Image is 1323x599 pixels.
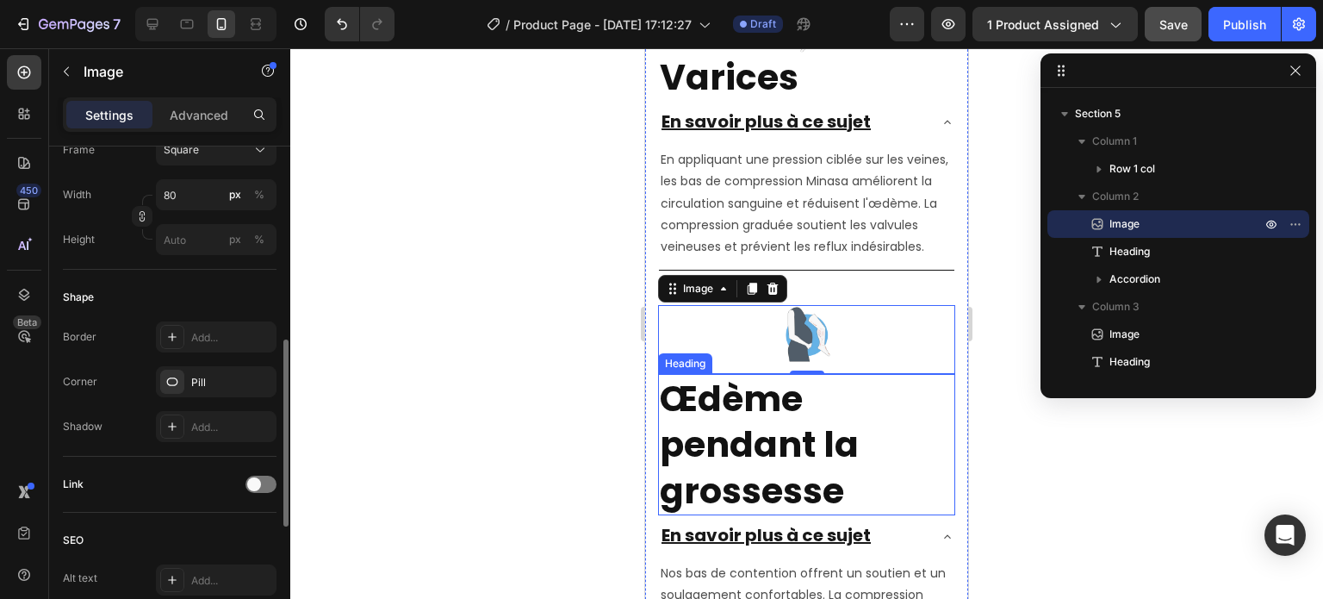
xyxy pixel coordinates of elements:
button: 1 product assigned [972,7,1138,41]
div: Corner [63,374,97,390]
div: Alt text [63,571,97,586]
div: Publish [1223,16,1266,34]
span: Square [164,142,199,158]
label: Height [63,232,95,247]
div: Border [63,329,96,345]
button: px [249,184,270,205]
span: Row 1 col [1109,160,1155,178]
input: px% [156,179,276,210]
span: Heading [1109,243,1150,260]
span: Image [1109,326,1140,343]
div: Add... [191,573,272,589]
div: Beta [13,315,41,329]
div: Open Intercom Messenger [1264,515,1306,556]
div: px [229,187,241,203]
span: Product Page - [DATE] 17:12:27 [513,16,692,34]
input: px% [156,224,276,255]
div: Undo/Redo [325,7,394,41]
div: Link [63,477,84,492]
div: px [229,232,241,247]
div: Pill [191,375,272,390]
div: % [254,232,264,247]
button: 7 [7,7,128,41]
button: Save [1145,7,1202,41]
span: Column 2 [1092,188,1139,205]
span: Section 5 [1075,105,1121,122]
div: Add... [191,330,272,346]
iframe: Design area [645,48,968,599]
span: Heading [1109,353,1150,371]
label: Frame [63,142,95,158]
span: Column 1 [1092,133,1137,150]
div: SEO [63,533,84,548]
label: Width [63,187,91,203]
p: Image [84,61,230,82]
button: % [225,184,245,205]
span: Accordion [1109,271,1160,288]
button: % [225,229,245,250]
span: Column 3 [1092,298,1140,315]
div: Shadow [63,419,102,434]
span: Draft [750,16,776,32]
span: / [506,16,510,34]
div: Add... [191,420,272,435]
span: Image [1109,215,1140,233]
button: Square [156,134,276,165]
div: % [254,187,264,203]
p: 7 [113,14,121,34]
div: Shape [63,290,94,305]
span: Save [1159,17,1188,32]
button: px [249,229,270,250]
p: Advanced [170,106,228,124]
span: 1 product assigned [987,16,1099,34]
div: 450 [16,184,41,197]
p: Settings [85,106,134,124]
button: Publish [1208,7,1281,41]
